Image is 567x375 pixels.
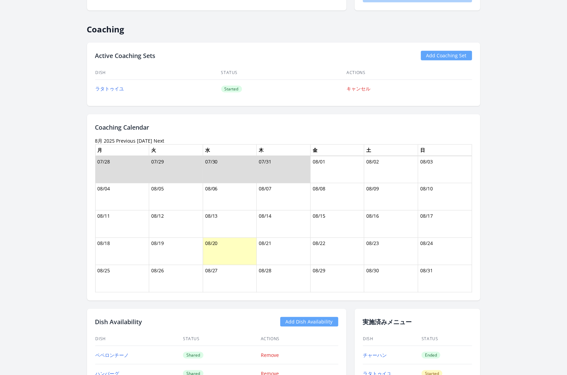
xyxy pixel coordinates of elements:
td: 08/15 [310,211,364,238]
a: Previous [116,138,136,144]
td: 08/21 [257,238,311,265]
h2: Coaching [87,19,480,34]
th: 金 [310,144,364,156]
th: Actions [346,66,472,80]
td: 08/05 [149,183,203,211]
th: 日 [418,144,472,156]
h2: Active Coaching Sets [95,51,156,60]
td: 07/29 [149,156,203,183]
td: 08/23 [364,238,418,265]
th: Actions [260,332,338,346]
td: 08/12 [149,211,203,238]
td: 08/28 [257,265,311,292]
td: 08/25 [95,265,149,292]
a: Add Coaching Set [421,51,472,60]
td: 08/24 [418,238,472,265]
a: [DATE] [137,138,153,144]
time: 8月 2025 [95,138,115,144]
td: 08/30 [364,265,418,292]
td: 08/17 [418,211,472,238]
td: 08/27 [203,265,257,292]
td: 08/08 [310,183,364,211]
td: 08/02 [364,156,418,183]
h2: Coaching Calendar [95,122,472,132]
td: 08/22 [310,238,364,265]
td: 08/04 [95,183,149,211]
td: 08/19 [149,238,203,265]
td: 08/06 [203,183,257,211]
th: Status [221,66,346,80]
td: 08/20 [203,238,257,265]
h2: Dish Availability [95,317,142,327]
a: ペペロンチーノ [96,352,129,358]
a: Remove [261,352,279,358]
span: Started [221,86,242,92]
td: 07/28 [95,156,149,183]
td: 08/01 [310,156,364,183]
th: 土 [364,144,418,156]
td: 08/31 [418,265,472,292]
td: 08/10 [418,183,472,211]
h2: 実施済みメニュー [363,317,472,327]
th: Status [421,332,472,346]
span: Ended [422,352,440,359]
td: 08/16 [364,211,418,238]
td: 08/26 [149,265,203,292]
a: ラタトゥイユ [96,85,124,92]
a: Add Dish Availability [280,317,338,327]
th: 火 [149,144,203,156]
span: Shared [183,352,203,359]
th: Status [183,332,260,346]
td: 07/30 [203,156,257,183]
a: Next [154,138,165,144]
a: キャンセル [347,85,371,92]
td: 08/14 [257,211,311,238]
td: 08/29 [310,265,364,292]
td: 08/18 [95,238,149,265]
th: 木 [257,144,311,156]
a: チャーハン [363,352,387,358]
td: 07/31 [257,156,311,183]
td: 08/09 [364,183,418,211]
th: Dish [95,332,183,346]
td: 08/11 [95,211,149,238]
th: Dish [363,332,422,346]
td: 08/07 [257,183,311,211]
td: 08/13 [203,211,257,238]
td: 08/03 [418,156,472,183]
th: Dish [95,66,221,80]
th: 水 [203,144,257,156]
th: 月 [95,144,149,156]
